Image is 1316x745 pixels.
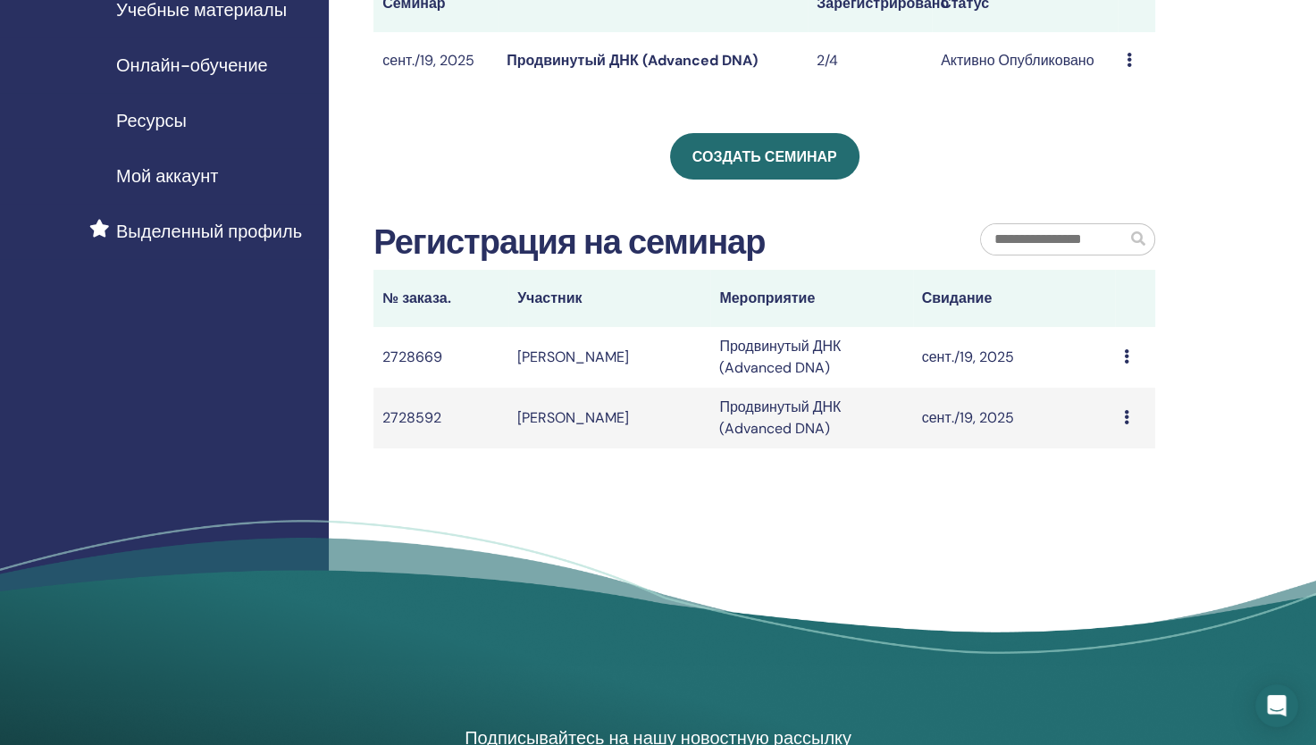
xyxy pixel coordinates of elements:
[508,388,710,448] td: [PERSON_NAME]
[116,218,302,245] span: Выделенный профиль
[710,270,912,327] th: Мероприятие
[913,270,1115,327] th: Свидание
[808,32,932,90] td: 2/4
[508,270,710,327] th: Участник
[710,327,912,388] td: Продвинутый ДНК (Advanced DNA)
[373,222,765,264] h2: Регистрация на семинар
[116,163,218,189] span: Мой аккаунт
[116,52,268,79] span: Онлайн-обучение
[373,327,508,388] td: 2728669
[913,327,1115,388] td: сент./19, 2025
[710,388,912,448] td: Продвинутый ДНК (Advanced DNA)
[913,388,1115,448] td: сент./19, 2025
[508,327,710,388] td: [PERSON_NAME]
[373,270,508,327] th: № заказа.
[932,32,1118,90] td: Активно Опубликовано
[373,388,508,448] td: 2728592
[670,133,859,180] a: Создать семинар
[116,107,187,134] span: Ресурсы
[692,147,837,166] span: Создать семинар
[1255,684,1298,727] div: Open Intercom Messenger
[507,51,757,70] a: Продвинутый ДНК (Advanced DNA)
[373,32,498,90] td: сент./19, 2025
